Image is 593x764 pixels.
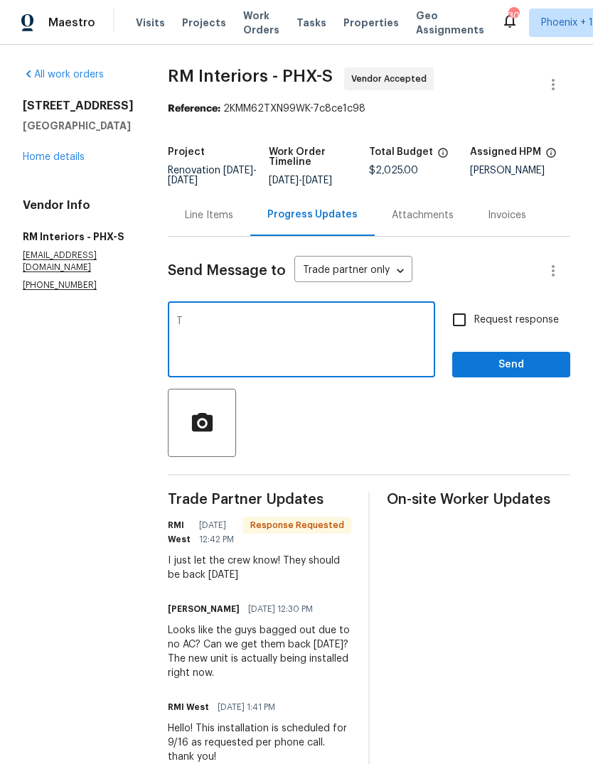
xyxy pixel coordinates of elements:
div: Invoices [488,208,526,222]
textarea: T [176,316,427,366]
b: Reference: [168,104,220,114]
div: Trade partner only [294,259,412,283]
h5: Total Budget [369,147,433,157]
span: [DATE] [168,176,198,185]
div: 2KMM62TXN99WK-7c8ce1c98 [168,102,570,116]
span: Geo Assignments [416,9,484,37]
h5: Project [168,147,205,157]
span: Phoenix + 1 [541,16,593,30]
chrome_annotation: [EMAIL_ADDRESS][DOMAIN_NAME] [23,251,97,272]
span: [DATE] 12:30 PM [248,602,313,616]
span: $2,025.00 [369,166,418,176]
span: [DATE] [302,176,332,185]
div: Progress Updates [267,208,358,222]
span: Tasks [296,18,326,28]
h6: RMI West [168,700,209,714]
span: Projects [182,16,226,30]
div: I just let the crew know! They should be back [DATE] [168,554,351,582]
h6: [PERSON_NAME] [168,602,240,616]
span: Renovation [168,166,257,185]
a: Home details [23,152,85,162]
h5: Work Order Timeline [269,147,370,167]
div: Line Items [185,208,233,222]
span: Send [464,356,559,374]
span: Properties [343,16,399,30]
div: 30 [508,9,518,23]
h6: RMI West [168,518,191,547]
span: Send Message to [168,264,286,278]
chrome_annotation: [PHONE_NUMBER] [23,281,97,290]
span: The total cost of line items that have been proposed by Opendoor. This sum includes line items th... [437,147,449,166]
span: The hpm assigned to this work order. [545,147,557,166]
span: [DATE] 1:41 PM [218,700,275,714]
h5: Assigned HPM [470,147,541,157]
span: Work Orders [243,9,279,37]
div: [PERSON_NAME] [470,166,571,176]
span: - [269,176,332,185]
span: Trade Partner Updates [168,493,351,507]
span: [DATE] [269,176,299,185]
div: Hello! This installation is scheduled for 9/16 as requested per phone call. thank you! [168,721,351,764]
span: Response Requested [245,518,350,532]
span: - [168,166,257,185]
span: Maestro [48,16,95,30]
div: Attachments [392,208,454,222]
h2: [STREET_ADDRESS] [23,99,134,113]
span: Visits [136,16,165,30]
span: [DATE] 12:42 PM [199,518,235,547]
span: Request response [474,313,559,328]
a: All work orders [23,70,104,80]
span: Vendor Accepted [351,72,432,86]
span: RM Interiors - PHX-S [168,68,333,85]
div: Looks like the guys bagged out due to no AC? Can we get them back [DATE]? The new unit is actuall... [168,623,351,680]
button: Send [452,352,570,378]
span: [DATE] [223,166,253,176]
span: On-site Worker Updates [387,493,570,507]
h5: [GEOGRAPHIC_DATA] [23,119,134,133]
h5: RM Interiors - PHX-S [23,230,134,244]
h4: Vendor Info [23,198,134,212]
